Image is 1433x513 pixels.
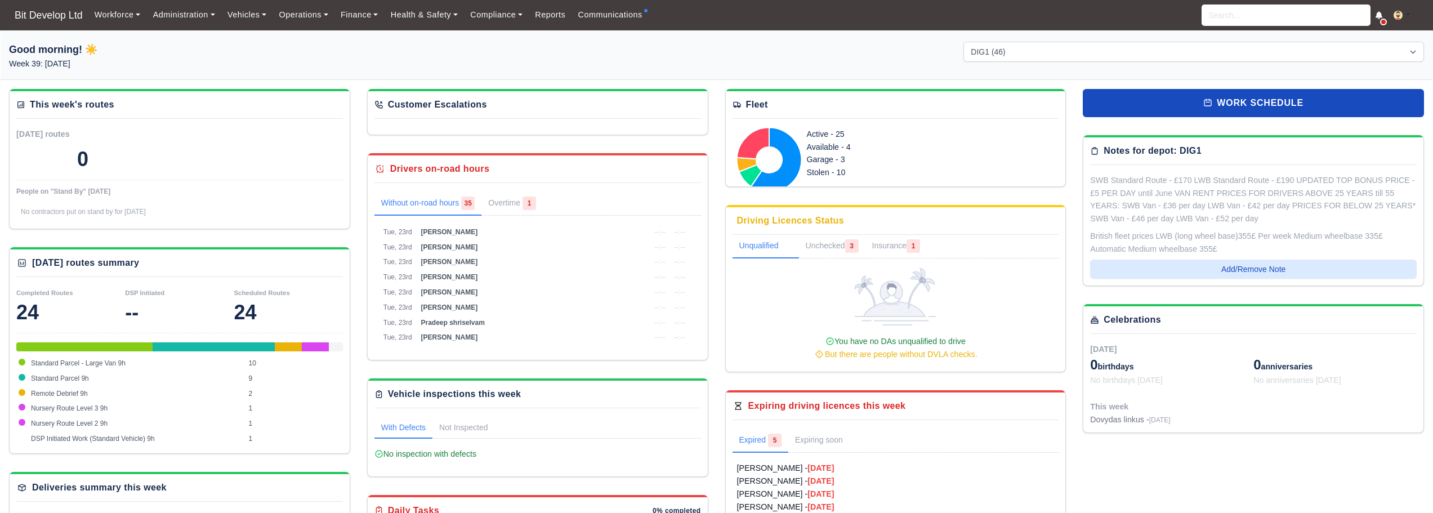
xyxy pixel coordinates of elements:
[9,57,470,70] p: Week 39: [DATE]
[733,429,788,453] a: Expired
[334,4,385,26] a: Finance
[246,416,343,431] td: 1
[737,462,1055,475] a: [PERSON_NAME] -[DATE]
[737,488,1055,501] a: [PERSON_NAME] -[DATE]
[807,502,834,511] strong: [DATE]
[737,475,1055,488] a: [PERSON_NAME] -[DATE]
[421,228,477,236] span: [PERSON_NAME]
[807,141,970,154] div: Available - 4
[421,273,477,281] span: [PERSON_NAME]
[383,333,412,341] span: Tue, 23rd
[374,192,482,216] a: Without on-road hours
[388,387,521,401] div: Vehicle inspections this week
[1090,376,1163,385] span: No birthdays [DATE]
[1090,402,1128,411] span: This week
[273,4,334,26] a: Operations
[1083,89,1424,117] a: work schedule
[383,304,412,311] span: Tue, 23rd
[674,228,685,236] span: --:--
[374,417,432,439] a: With Defects
[654,304,665,311] span: --:--
[246,386,343,402] td: 2
[907,239,920,253] span: 1
[807,128,970,141] div: Active - 25
[1090,356,1253,374] div: birthdays
[1090,174,1417,225] div: SWB Standard Route - £170 LWB Standard Route - £190 UPDATED TOP BONUS PRICE - £5 PER DAY until Ju...
[31,359,126,367] span: Standard Parcel - Large Van 9h
[31,435,155,443] span: DSP Initiated Work (Standard Vehicle) 9h
[383,319,412,327] span: Tue, 23rd
[1104,313,1161,327] div: Celebrations
[315,342,329,351] div: Nursery Route Level 2 9h
[32,481,167,494] div: Deliveries summary this week
[31,374,89,382] span: Standard Parcel 9h
[654,319,665,327] span: --:--
[523,197,536,210] span: 1
[421,304,477,311] span: [PERSON_NAME]
[1253,356,1417,374] div: anniversaries
[788,429,865,453] a: Expiring soon
[383,228,412,236] span: Tue, 23rd
[674,319,685,327] span: --:--
[654,228,665,236] span: --:--
[1104,144,1202,158] div: Notes for depot: DIG1
[746,98,768,111] div: Fleet
[799,235,865,258] a: Unchecked
[748,399,906,413] div: Expiring driving licences this week
[1090,260,1417,279] button: Add/Remove Note
[125,301,234,324] div: --
[654,258,665,266] span: --:--
[674,243,685,251] span: --:--
[329,342,342,351] div: DSP Initiated Work (Standard Vehicle) 9h
[146,4,221,26] a: Administration
[383,288,412,296] span: Tue, 23rd
[16,289,73,296] small: Completed Routes
[390,162,489,176] div: Drivers on-road hours
[421,258,477,266] span: [PERSON_NAME]
[153,342,275,351] div: Standard Parcel 9h
[32,256,139,270] div: [DATE] routes summary
[1253,357,1261,372] span: 0
[421,333,477,341] span: [PERSON_NAME]
[234,301,343,324] div: 24
[807,489,834,498] strong: [DATE]
[807,153,970,166] div: Garage - 3
[246,371,343,386] td: 9
[768,434,782,447] span: 5
[30,98,114,111] div: This week's routes
[221,4,273,26] a: Vehicles
[807,476,834,485] strong: [DATE]
[421,319,484,327] span: Pradeep shriselvam
[31,420,108,427] span: Nursery Route Level 2 9h
[16,128,180,141] div: [DATE] routes
[246,431,343,447] td: 1
[674,288,685,296] span: --:--
[1090,357,1097,372] span: 0
[77,148,88,171] div: 0
[385,4,465,26] a: Health & Safety
[1090,345,1117,354] span: [DATE]
[31,404,108,412] span: Nursery Route Level 3 9h
[432,417,494,439] a: Not Inspected
[16,187,343,196] div: People on "Stand By" [DATE]
[16,301,125,324] div: 24
[125,289,164,296] small: DSP Initiated
[654,243,665,251] span: --:--
[302,342,315,351] div: Nursery Route Level 3 9h
[674,258,685,266] span: --:--
[9,5,88,26] a: Bit Develop Ltd
[383,273,412,281] span: Tue, 23rd
[388,98,487,111] div: Customer Escalations
[807,166,970,179] div: Stolen - 10
[1090,413,1170,426] div: Dovydas linkus -
[9,4,88,26] span: Bit Develop Ltd
[733,235,799,258] a: Unqualified
[246,401,343,416] td: 1
[1202,5,1370,26] input: Search...
[234,289,290,296] small: Scheduled Routes
[674,273,685,281] span: --:--
[88,4,147,26] a: Workforce
[737,348,1055,361] div: But there are people without DVLA checks.
[461,197,475,210] span: 35
[807,463,834,472] strong: [DATE]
